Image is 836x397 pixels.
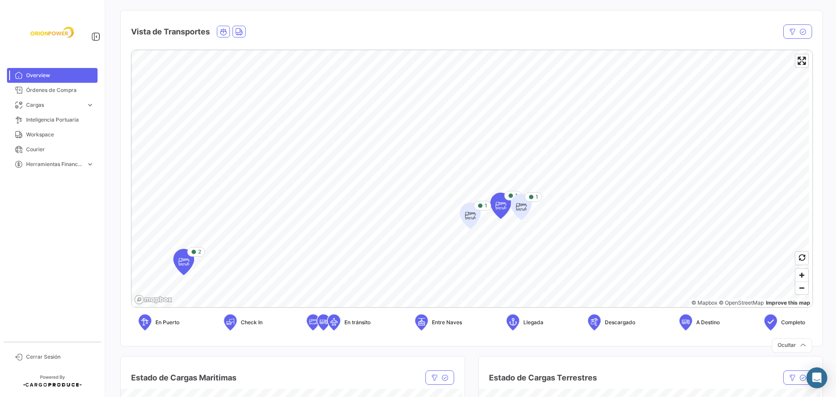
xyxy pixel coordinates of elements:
h4: Estado de Cargas Terrestres [489,372,597,384]
button: Zoom out [796,282,808,294]
span: Zoom out [796,282,808,294]
div: Map marker [460,203,481,229]
span: En Puerto [155,319,179,326]
a: Órdenes de Compra [7,83,98,98]
span: En tránsito [344,319,371,326]
a: Map feedback [766,299,810,306]
a: Workspace [7,127,98,142]
span: 1 [515,192,518,200]
div: Abrir Intercom Messenger [806,367,827,388]
div: Map marker [511,194,532,220]
span: 1 [485,202,487,210]
button: Zoom in [796,269,808,282]
div: Map marker [490,193,511,219]
span: Completo [781,319,805,326]
img: f26a05d0-2fea-4301-a0f6-b8409df5d1eb.jpeg [30,10,74,54]
span: 1 [536,193,538,201]
button: Ocean [217,26,229,37]
span: Herramientas Financieras [26,160,83,168]
span: A Destino [696,319,720,326]
button: Land [233,26,245,37]
span: Courier [26,146,94,153]
a: Overview [7,68,98,83]
span: Cargas [26,101,83,109]
span: expand_more [86,160,94,168]
span: Cerrar Sesión [26,353,94,361]
a: Mapbox logo [134,295,172,305]
a: Mapbox [691,299,717,306]
div: Map marker [173,249,194,275]
span: Workspace [26,131,94,139]
button: Ocultar [772,338,812,353]
span: Inteligencia Portuaria [26,116,94,124]
span: Check In [241,319,263,326]
a: OpenStreetMap [719,299,764,306]
span: Llegada [523,319,543,326]
span: Overview [26,71,94,79]
h4: Estado de Cargas Maritimas [131,372,236,384]
span: expand_more [86,101,94,109]
h4: Vista de Transportes [131,26,210,38]
span: 2 [198,248,201,256]
a: Inteligencia Portuaria [7,112,98,127]
a: Courier [7,142,98,157]
canvas: Map [131,50,809,308]
button: Enter fullscreen [796,54,808,67]
span: Órdenes de Compra [26,86,94,94]
span: Entre Naves [432,319,462,326]
span: Descargado [605,319,635,326]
